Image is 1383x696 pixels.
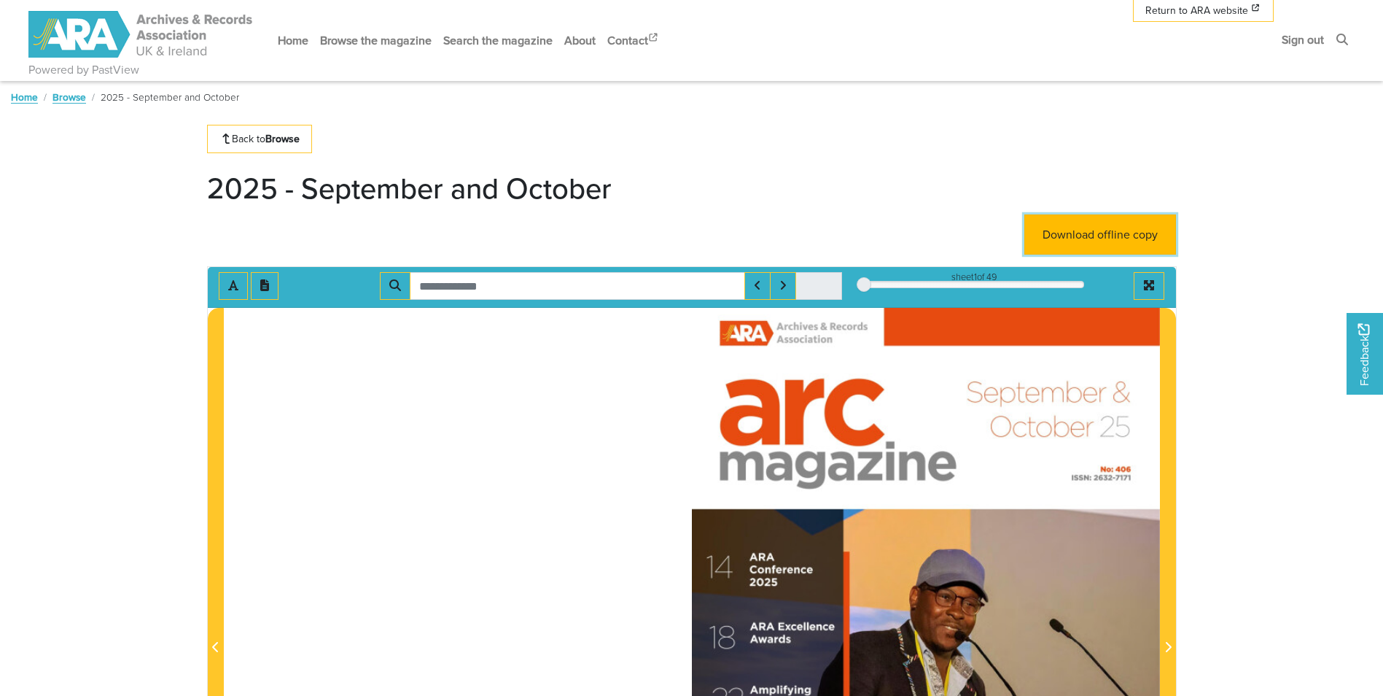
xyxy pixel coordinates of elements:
a: About [558,21,601,60]
button: Previous Match [744,272,771,300]
a: Browse [52,90,86,104]
button: Full screen mode [1134,272,1164,300]
a: Home [272,21,314,60]
span: 1 [974,270,977,284]
a: Would you like to provide feedback? [1347,313,1383,395]
img: ARA - ARC Magazine | Powered by PastView [28,11,254,58]
a: Download offline copy [1024,214,1176,255]
button: Search [380,272,410,300]
a: Sign out [1276,20,1330,59]
div: sheet of 49 [864,270,1084,284]
button: Toggle text selection (Alt+T) [219,272,248,300]
a: Browse the magazine [314,21,437,60]
span: 2025 - September and October [101,90,239,104]
button: Open transcription window [251,272,278,300]
span: Feedback [1355,324,1373,386]
a: Back toBrowse [207,125,313,153]
a: Powered by PastView [28,61,139,79]
input: Search for [410,272,745,300]
button: Next Match [770,272,796,300]
a: Contact [601,21,666,60]
a: ARA - ARC Magazine | Powered by PastView logo [28,3,254,66]
a: Search the magazine [437,21,558,60]
h1: 2025 - September and October [207,171,612,206]
span: Return to ARA website [1145,3,1248,18]
strong: Browse [265,131,300,146]
a: Home [11,90,38,104]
